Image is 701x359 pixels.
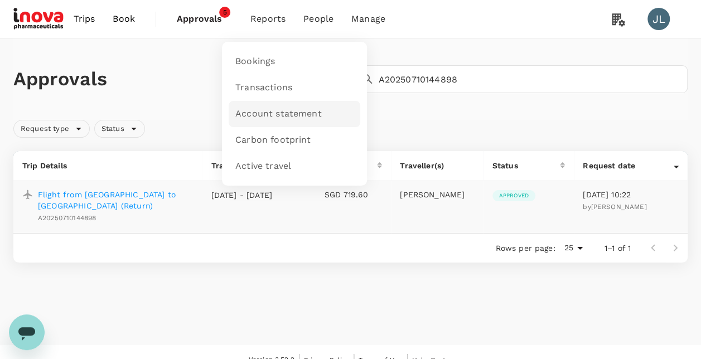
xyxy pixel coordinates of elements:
span: Active travel [235,160,291,173]
p: [DATE] - [DATE] [211,190,273,201]
a: Bookings [229,48,360,75]
a: Active travel [229,153,360,179]
p: Trip Details [22,160,194,171]
span: Manage [351,12,385,26]
a: Transactions [229,75,360,101]
div: Status [94,120,145,138]
span: Bookings [235,55,275,68]
span: Book [113,12,135,26]
span: [PERSON_NAME] [591,203,646,211]
p: 1–1 of 1 [605,242,631,254]
span: A20250710144898 [38,214,96,222]
span: People [303,12,333,26]
span: 5 [219,7,230,18]
a: Account statement [229,101,360,127]
a: Flight from [GEOGRAPHIC_DATA] to [GEOGRAPHIC_DATA] (Return) [38,189,194,211]
span: Account statement [235,108,322,120]
img: iNova Pharmaceuticals [13,7,65,31]
p: [PERSON_NAME] [400,189,474,200]
span: Transactions [235,81,292,94]
iframe: Button to launch messaging window [9,314,45,350]
span: Trips [74,12,95,26]
input: Search by travellers, trips, or destination [379,65,688,93]
div: Status [492,160,560,171]
span: Status [95,124,131,134]
h1: Approvals [13,67,349,91]
p: [DATE] 10:22 [583,189,679,200]
p: Rows per page: [495,242,555,254]
span: by [583,203,646,211]
span: Reports [250,12,286,26]
span: Approvals [177,12,233,26]
span: Request type [14,124,76,134]
a: Carbon footprint [229,127,360,153]
p: Traveller(s) [400,160,474,171]
div: 25 [559,240,586,256]
div: Request date [583,160,674,171]
div: JL [647,8,670,30]
span: Approved [492,192,535,200]
div: Request type [13,120,90,138]
p: SGD 719.60 [325,189,382,200]
span: Carbon footprint [235,134,311,147]
div: Travel date [211,160,302,171]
